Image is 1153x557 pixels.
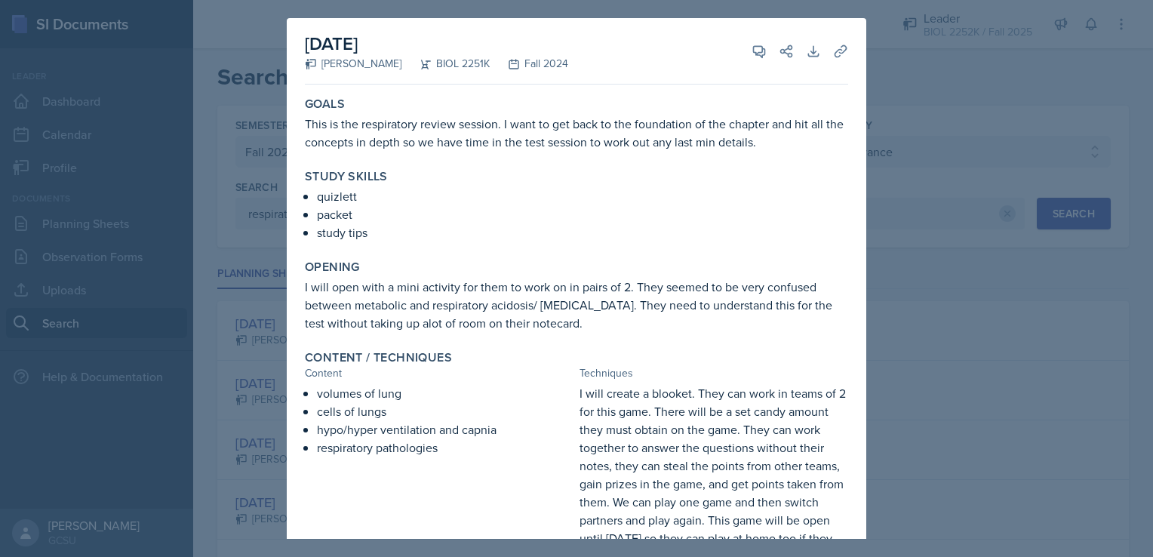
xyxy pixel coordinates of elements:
label: Content / Techniques [305,350,452,365]
p: I will open with a mini activity for them to work on in pairs of 2. They seemed to be very confus... [305,278,848,332]
label: Study Skills [305,169,388,184]
div: Content [305,365,573,381]
p: This is the respiratory review session. I want to get back to the foundation of the chapter and h... [305,115,848,151]
div: BIOL 2251K [401,56,490,72]
label: Opening [305,260,360,275]
div: Techniques [580,365,848,381]
p: respiratory pathologies [317,439,573,457]
p: quizlett [317,187,848,205]
p: packet [317,205,848,223]
h2: [DATE] [305,30,568,57]
label: Goals [305,97,345,112]
div: [PERSON_NAME] [305,56,401,72]
p: study tips [317,223,848,242]
p: cells of lungs [317,402,573,420]
p: hypo/hyper ventilation and capnia [317,420,573,439]
p: volumes of lung [317,384,573,402]
div: Fall 2024 [490,56,568,72]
